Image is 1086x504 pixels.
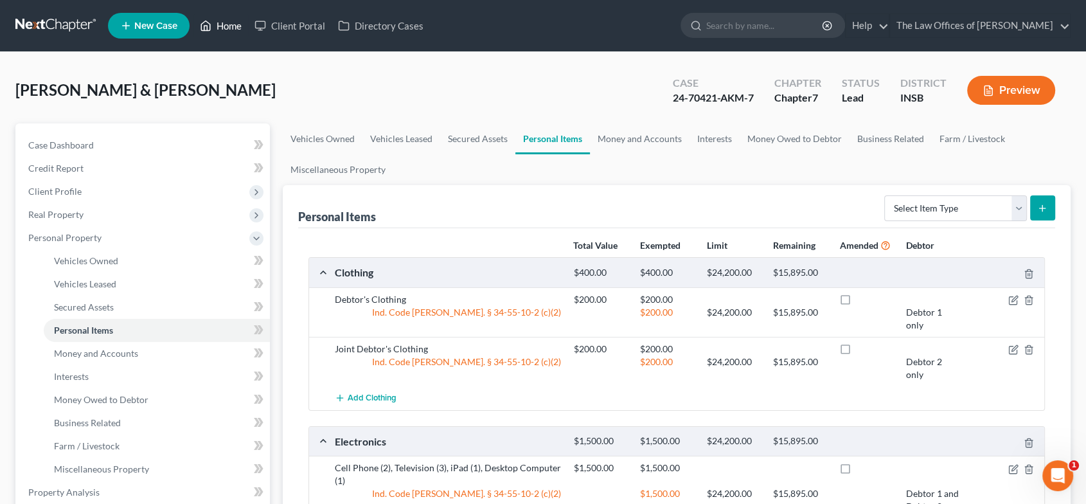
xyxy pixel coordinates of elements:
[842,91,880,105] div: Lead
[515,123,590,154] a: Personal Items
[900,355,966,381] div: Debtor 2 only
[328,306,567,332] div: Ind. Code [PERSON_NAME]. § 34-55-10-2 (c)(2)
[44,319,270,342] a: Personal Items
[700,435,766,447] div: $24,200.00
[767,267,833,279] div: $15,895.00
[193,14,248,37] a: Home
[54,440,120,451] span: Farm / Livestock
[44,388,270,411] a: Money Owed to Debtor
[28,186,82,197] span: Client Profile
[573,240,618,251] strong: Total Value
[54,394,148,405] span: Money Owed to Debtor
[767,355,833,381] div: $15,895.00
[44,435,270,458] a: Farm / Livestock
[1069,460,1079,471] span: 1
[248,14,332,37] a: Client Portal
[932,123,1013,154] a: Farm / Livestock
[54,325,113,336] span: Personal Items
[590,123,690,154] a: Money and Accounts
[335,386,396,410] button: Add Clothing
[440,123,515,154] a: Secured Assets
[28,139,94,150] span: Case Dashboard
[900,91,947,105] div: INSB
[54,417,121,428] span: Business Related
[332,14,430,37] a: Directory Cases
[298,209,376,224] div: Personal Items
[134,21,177,31] span: New Case
[634,355,700,381] div: $200.00
[28,163,84,174] span: Credit Report
[673,76,754,91] div: Case
[740,123,850,154] a: Money Owed to Debtor
[812,91,818,104] span: 7
[567,293,634,306] div: $200.00
[44,249,270,273] a: Vehicles Owned
[15,80,276,99] span: [PERSON_NAME] & [PERSON_NAME]
[328,343,567,355] div: Joint Debtor's Clothing
[774,91,821,105] div: Chapter
[283,123,362,154] a: Vehicles Owned
[44,411,270,435] a: Business Related
[28,487,100,498] span: Property Analysis
[773,240,815,251] strong: Remaining
[18,481,270,504] a: Property Analysis
[44,365,270,388] a: Interests
[328,435,567,448] div: Electronics
[706,240,727,251] strong: Limit
[900,76,947,91] div: District
[54,464,149,474] span: Miscellaneous Property
[700,267,766,279] div: $24,200.00
[967,76,1055,105] button: Preview
[44,296,270,319] a: Secured Assets
[54,301,114,312] span: Secured Assets
[673,91,754,105] div: 24-70421-AKM-7
[567,462,634,474] div: $1,500.00
[28,209,84,220] span: Real Property
[28,232,102,243] span: Personal Property
[54,278,116,289] span: Vehicles Leased
[706,14,824,37] input: Search by name...
[634,267,700,279] div: $400.00
[634,462,700,474] div: $1,500.00
[283,154,393,185] a: Miscellaneous Property
[840,240,878,251] strong: Amended
[634,343,700,355] div: $200.00
[634,306,700,332] div: $200.00
[328,293,567,306] div: Debtor's Clothing
[54,255,118,266] span: Vehicles Owned
[690,123,740,154] a: Interests
[890,14,1070,37] a: The Law Offices of [PERSON_NAME]
[640,240,681,251] strong: Exempted
[700,306,766,332] div: $24,200.00
[567,435,634,447] div: $1,500.00
[18,134,270,157] a: Case Dashboard
[767,435,833,447] div: $15,895.00
[44,342,270,365] a: Money and Accounts
[842,76,880,91] div: Status
[18,157,270,180] a: Credit Report
[567,343,634,355] div: $200.00
[900,306,966,332] div: Debtor 1 only
[1042,460,1073,491] iframe: Intercom live chat
[348,393,396,404] span: Add Clothing
[567,267,634,279] div: $400.00
[850,123,932,154] a: Business Related
[54,348,138,359] span: Money and Accounts
[846,14,889,37] a: Help
[767,306,833,332] div: $15,895.00
[700,355,766,381] div: $24,200.00
[906,240,934,251] strong: Debtor
[774,76,821,91] div: Chapter
[44,458,270,481] a: Miscellaneous Property
[328,265,567,279] div: Clothing
[328,355,567,381] div: Ind. Code [PERSON_NAME]. § 34-55-10-2 (c)(2)
[362,123,440,154] a: Vehicles Leased
[328,462,567,487] div: Cell Phone (2), Television (3), iPad (1), Desktop Computer (1)
[44,273,270,296] a: Vehicles Leased
[634,435,700,447] div: $1,500.00
[634,293,700,306] div: $200.00
[54,371,89,382] span: Interests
